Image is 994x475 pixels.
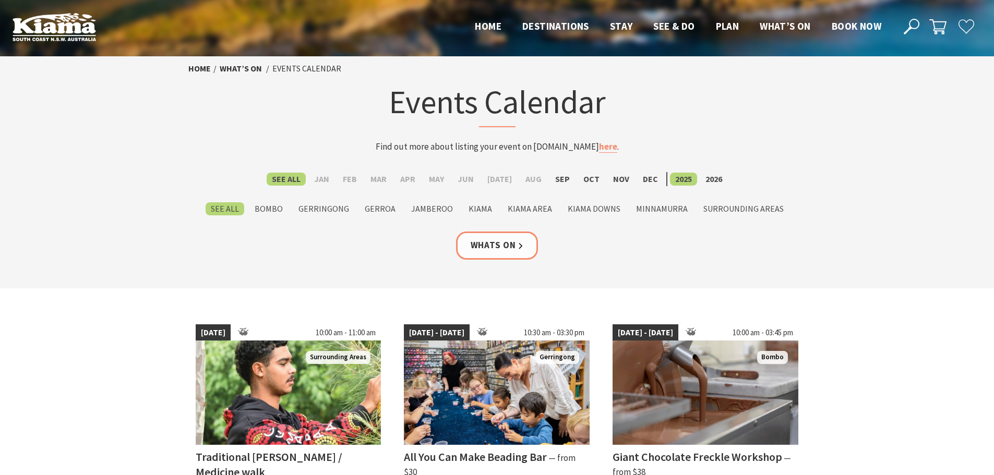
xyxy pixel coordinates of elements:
label: [DATE] [482,173,517,186]
img: groups family kids adults can all bead at our workshops [404,340,590,445]
label: May [424,173,449,186]
nav: Main Menu [464,18,892,35]
span: [DATE] - [DATE] [613,324,678,341]
label: Sep [550,173,575,186]
a: Whats On [456,232,538,259]
label: Bombo [249,202,288,215]
li: Events Calendar [272,62,341,76]
span: Gerringong [535,351,579,364]
span: Plan [716,20,739,32]
p: Find out more about listing your event on [DOMAIN_NAME] . [293,140,702,154]
span: What’s On [760,20,811,32]
label: Minnamurra [631,202,693,215]
label: Jamberoo [406,202,458,215]
span: 10:00 am - 03:45 pm [727,324,798,341]
span: Stay [610,20,633,32]
label: 2026 [700,173,727,186]
label: Surrounding Areas [698,202,789,215]
label: Kiama Area [502,202,557,215]
span: Bombo [757,351,788,364]
label: Mar [365,173,392,186]
label: Jan [309,173,334,186]
span: Destinations [522,20,589,32]
label: Dec [638,173,663,186]
a: What’s On [220,63,262,74]
label: Kiama [463,202,497,215]
img: Kiama Logo [13,13,96,41]
span: See & Do [653,20,694,32]
img: The Treat Factory Chocolate Production [613,340,798,445]
h4: Giant Chocolate Freckle Workshop [613,449,782,464]
a: Home [188,63,211,74]
label: See All [206,202,244,215]
span: [DATE] - [DATE] [404,324,470,341]
label: See All [267,173,306,186]
label: Aug [520,173,547,186]
span: 10:00 am - 11:00 am [310,324,381,341]
span: Surrounding Areas [306,351,370,364]
span: Home [475,20,501,32]
span: [DATE] [196,324,231,341]
label: Nov [608,173,634,186]
label: Kiama Downs [562,202,626,215]
h4: All You Can Make Beading Bar [404,449,547,464]
h1: Events Calendar [293,81,702,127]
label: Apr [395,173,421,186]
label: 2025 [670,173,697,186]
label: Gerringong [293,202,354,215]
label: Oct [578,173,605,186]
span: 10:30 am - 03:30 pm [519,324,590,341]
label: Gerroa [360,202,401,215]
a: here [599,141,617,153]
label: Feb [338,173,362,186]
label: Jun [452,173,479,186]
span: Book now [832,20,881,32]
